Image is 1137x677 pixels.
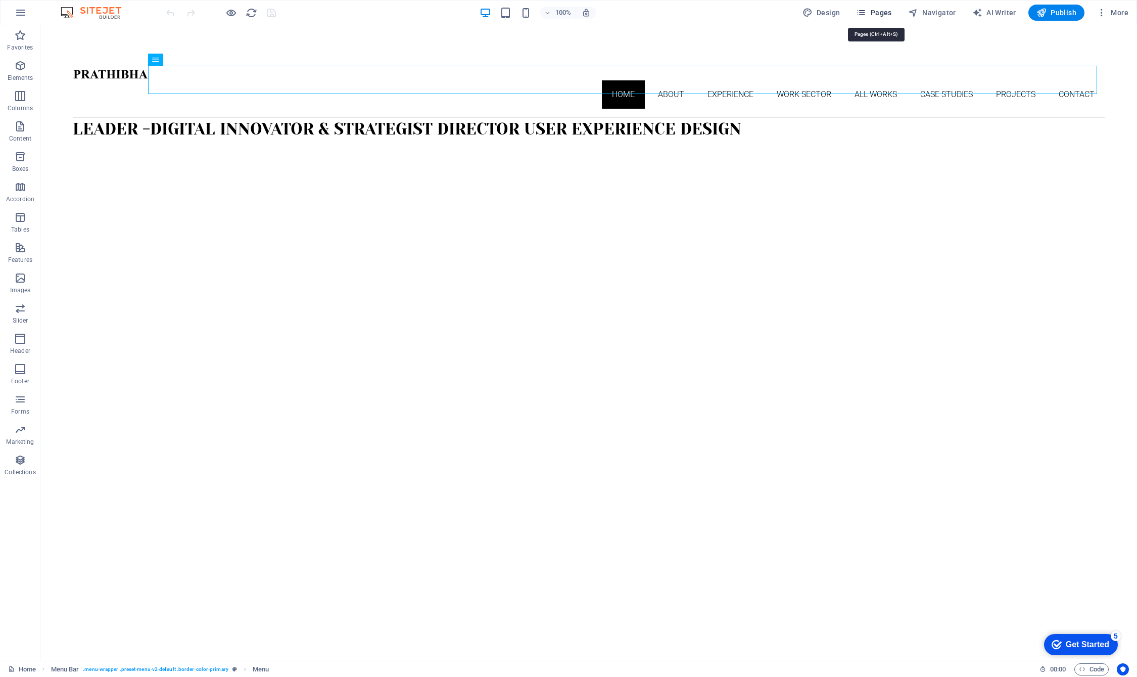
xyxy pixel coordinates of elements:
span: Navigator [908,8,956,18]
p: Boxes [12,165,29,173]
p: Favorites [7,43,33,52]
p: Slider [13,317,28,325]
span: Pages [856,8,891,18]
button: Usercentrics [1117,663,1129,675]
p: Header [10,347,30,355]
a: Click to cancel selection. Double-click to open Pages [8,663,36,675]
button: 100% [540,7,576,19]
p: Content [9,134,31,143]
button: Publish [1028,5,1084,21]
p: Forms [11,408,29,416]
nav: breadcrumb [51,663,269,675]
div: Get Started 5 items remaining, 0% complete [8,5,82,26]
button: Design [798,5,844,21]
span: 00 00 [1050,663,1066,675]
button: reload [245,7,257,19]
span: . menu-wrapper .preset-menu-v2-default .border-color-primary [83,663,228,675]
p: Accordion [6,195,34,203]
i: This element is a customizable preset [232,666,237,672]
span: Design [802,8,840,18]
button: Pages [852,5,895,21]
p: Features [8,256,32,264]
i: Reload page [246,7,257,19]
span: Click to select. Double-click to edit [253,663,269,675]
span: : [1057,665,1059,673]
div: 5 [75,2,85,12]
span: AI Writer [972,8,1016,18]
h6: Session time [1039,663,1066,675]
button: Code [1074,663,1109,675]
p: Collections [5,468,35,476]
h6: 100% [555,7,572,19]
p: Elements [8,74,33,82]
span: Publish [1036,8,1076,18]
p: Columns [8,104,33,112]
span: More [1097,8,1128,18]
img: Editor Logo [58,7,134,19]
button: AI Writer [968,5,1020,21]
p: Images [10,286,31,294]
button: More [1093,5,1132,21]
span: Click to select. Double-click to edit [51,663,79,675]
div: Get Started [30,11,73,20]
button: Navigator [904,5,960,21]
span: Code [1079,663,1104,675]
div: Design (Ctrl+Alt+Y) [798,5,844,21]
button: Click here to leave preview mode and continue editing [225,7,237,19]
i: On resize automatically adjust zoom level to fit chosen device. [582,8,591,17]
p: Footer [11,377,29,385]
p: Tables [11,225,29,234]
p: Marketing [6,438,34,446]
